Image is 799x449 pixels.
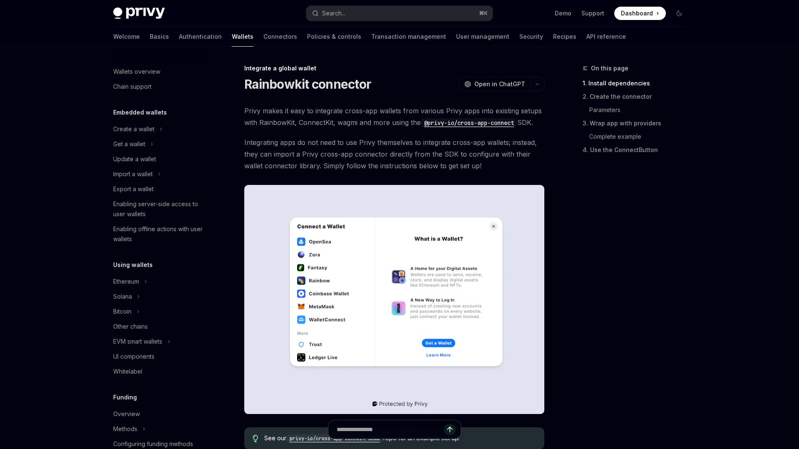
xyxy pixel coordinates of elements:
a: Policies & controls [307,27,361,47]
a: Security [519,27,543,47]
div: UI components [113,352,154,362]
a: Dashboard [614,7,666,20]
h5: Using wallets [113,260,153,270]
div: Export a wallet [113,184,154,194]
button: Open in ChatGPT [459,77,530,91]
a: Connectors [263,27,297,47]
a: UI components [107,349,213,364]
button: Toggle Bitcoin section [107,304,213,319]
div: Methods [113,424,137,434]
button: Toggle Create a wallet section [107,122,213,137]
div: Search... [322,8,345,18]
div: Enabling offline actions with user wallets [113,224,208,244]
button: Toggle EVM smart wallets section [107,334,213,349]
button: Open search [306,6,493,21]
h5: Funding [113,392,137,402]
a: Wallets [232,27,253,47]
a: Whitelabel [107,364,213,379]
a: Update a wallet [107,152,213,167]
a: Parameters [583,103,692,117]
button: Toggle Get a wallet section [107,137,213,152]
img: The Rainbowkit connector [244,185,544,414]
button: Toggle Methods section [107,422,213,437]
button: Toggle Solana section [107,289,213,304]
a: Basics [150,27,169,47]
span: Open in ChatGPT [474,80,525,88]
div: Update a wallet [113,154,156,164]
div: Wallets overview [113,67,160,77]
a: 1. Install dependencies [583,77,692,90]
span: Dashboard [621,9,653,17]
div: Create a wallet [113,124,154,134]
div: Chain support [113,82,151,92]
a: Other chains [107,319,213,334]
span: On this page [591,63,628,73]
a: API reference [586,27,626,47]
span: ⌘ K [479,10,488,17]
div: Whitelabel [113,367,142,377]
h5: Embedded wallets [113,107,167,117]
a: Overview [107,407,213,422]
a: Enabling server-side access to user wallets [107,197,213,222]
a: 4. Use the ConnectButton [583,143,692,157]
img: dark logo [113,7,165,19]
button: Send message [444,424,456,435]
a: Chain support [107,79,213,94]
a: Welcome [113,27,140,47]
div: Get a wallet [113,139,145,149]
a: Transaction management [371,27,446,47]
a: Export a wallet [107,182,213,197]
a: 2. Create the connector [583,90,692,103]
a: Authentication [179,27,222,47]
div: Integrate a global wallet [244,64,544,72]
a: User management [456,27,509,47]
a: @privy-io/cross-app-connect [421,118,517,127]
div: Configuring funding methods [113,439,193,449]
input: Ask a question... [337,420,444,439]
h1: Rainbowkit connector [244,77,371,92]
button: Toggle dark mode [672,7,686,20]
div: Solana [113,292,132,302]
div: Import a wallet [113,169,153,179]
a: Wallets overview [107,64,213,79]
div: Other chains [113,322,148,332]
div: Enabling server-side access to user wallets [113,199,208,219]
a: 3. Wrap app with providers [583,117,692,130]
span: Privy makes it easy to integrate cross-app wallets from various Privy apps into existing setups w... [244,105,544,128]
div: Overview [113,409,140,419]
div: Bitcoin [113,307,132,317]
button: Toggle Import a wallet section [107,167,213,182]
a: Complete example [583,130,692,143]
div: Ethereum [113,277,139,287]
span: Integrating apps do not need to use Privy themselves to integrate cross-app wallets; instead, the... [244,137,544,172]
button: Toggle Ethereum section [107,274,213,289]
a: Demo [555,9,571,17]
a: Recipes [553,27,576,47]
div: EVM smart wallets [113,337,162,347]
a: Support [581,9,604,17]
a: Enabling offline actions with user wallets [107,222,213,247]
